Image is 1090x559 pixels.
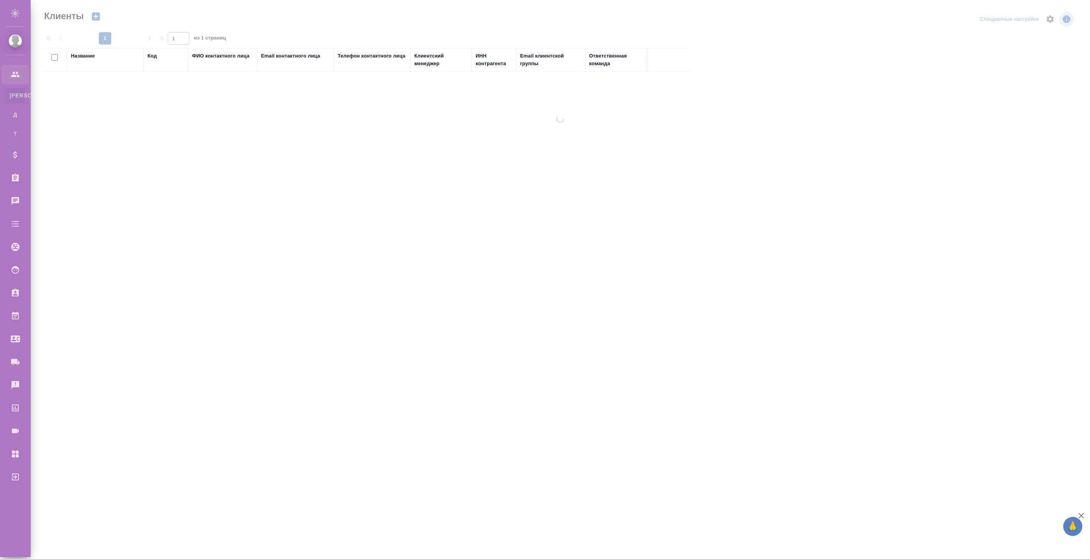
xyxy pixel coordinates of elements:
span: 🙏 [1066,518,1079,534]
span: Д [10,111,21,118]
div: Телефон контактного лица [338,52,405,60]
div: Email клиентской группы [520,52,581,67]
span: [PERSON_NAME] [10,92,21,99]
div: Название [71,52,95,60]
a: Т [6,126,25,141]
a: Д [6,107,25,122]
span: Т [10,130,21,138]
div: ИНН контрагента [476,52,512,67]
button: 🙏 [1063,517,1082,536]
a: [PERSON_NAME] [6,88,25,103]
div: ФИО контактного лица [192,52,250,60]
div: Код [148,52,157,60]
div: Ответственная команда [589,52,643,67]
div: Клиентский менеджер [414,52,468,67]
div: Email контактного лица [261,52,320,60]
